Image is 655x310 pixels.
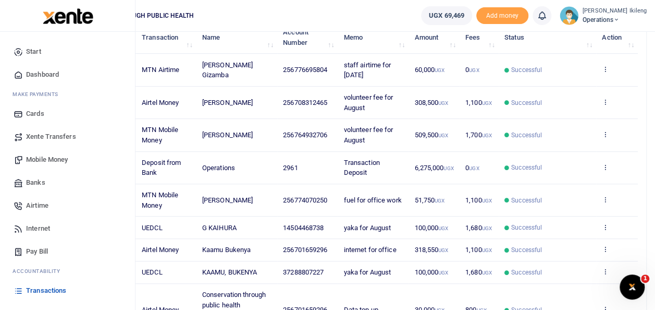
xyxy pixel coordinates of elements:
[511,196,542,205] span: Successful
[481,247,491,253] small: UGX
[435,198,444,204] small: UGX
[511,65,542,75] span: Successful
[202,224,237,232] span: G KAIHURA
[8,194,127,217] a: Airtime
[277,21,338,54] th: Account Number: activate to sort column ascending
[511,245,542,255] span: Successful
[338,21,409,54] th: Memo: activate to sort column ascending
[465,164,479,172] span: 0
[26,69,59,80] span: Dashboard
[620,275,645,300] iframe: Intercom live chat
[26,132,76,142] span: Xente Transfers
[465,224,492,232] span: 1,680
[344,159,380,177] span: Transaction Deposit
[465,246,492,254] span: 1,100
[344,224,391,232] span: yaka for August
[142,126,178,144] span: MTN Mobile Money
[469,165,479,171] small: UGX
[142,246,179,254] span: Airtel Money
[438,270,448,276] small: UGX
[202,61,253,79] span: [PERSON_NAME] Gizamba
[438,225,448,231] small: UGX
[465,268,492,276] span: 1,680
[8,240,127,263] a: Pay Bill
[414,196,444,204] span: 51,750
[560,6,578,25] img: profile-user
[26,246,48,257] span: Pay Bill
[344,268,391,276] span: yaka for August
[465,131,492,139] span: 1,700
[476,11,528,19] a: Add money
[414,66,444,74] span: 60,000
[438,133,448,138] small: UGX
[435,67,444,73] small: UGX
[511,223,542,232] span: Successful
[481,133,491,138] small: UGX
[465,196,492,204] span: 1,100
[202,164,235,172] span: Operations
[476,7,528,25] span: Add money
[26,109,44,119] span: Cards
[429,10,464,21] span: UGX 69,469
[283,131,327,139] span: 256764932706
[583,15,647,25] span: Operations
[414,268,448,276] span: 100,000
[465,66,479,74] span: 0
[136,21,196,54] th: Transaction: activate to sort column ascending
[142,159,181,177] span: Deposit from Bank
[26,200,48,211] span: Airtime
[409,21,460,54] th: Amount: activate to sort column ascending
[476,7,528,25] li: Toup your wallet
[499,21,596,54] th: Status: activate to sort column ascending
[8,217,127,240] a: Internet
[142,191,178,209] span: MTN Mobile Money
[469,67,479,73] small: UGX
[283,246,327,254] span: 256701659296
[481,270,491,276] small: UGX
[26,223,50,234] span: Internet
[8,125,127,148] a: Xente Transfers
[26,46,41,57] span: Start
[511,98,542,108] span: Successful
[18,90,58,98] span: ake Payments
[8,263,127,279] li: Ac
[583,7,647,16] small: [PERSON_NAME] Ikileng
[8,279,127,302] a: Transactions
[142,99,179,106] span: Airtel Money
[414,224,448,232] span: 100,000
[414,131,448,139] span: 509,500
[8,102,127,125] a: Cards
[196,21,277,54] th: Name: activate to sort column ascending
[344,246,397,254] span: internet for office
[8,86,127,102] li: M
[202,131,253,139] span: [PERSON_NAME]
[26,154,68,165] span: Mobile Money
[414,99,448,106] span: 308,500
[142,268,163,276] span: UEDCL
[641,275,649,283] span: 1
[283,99,327,106] span: 256708312465
[8,171,127,194] a: Banks
[283,224,324,232] span: 14504468738
[465,99,492,106] span: 1,100
[511,130,542,140] span: Successful
[344,61,391,79] span: staff airtime for [DATE]
[481,198,491,204] small: UGX
[344,196,402,204] span: fuel for office work
[202,246,251,254] span: Kaamu Bukenya
[438,247,448,253] small: UGX
[42,11,93,19] a: logo-small logo-large logo-large
[344,93,393,112] span: volunteer fee for August
[596,21,638,54] th: Action: activate to sort column ascending
[142,224,163,232] span: UEDCL
[511,268,542,277] span: Successful
[283,164,298,172] span: 2961
[283,66,327,74] span: 256776695804
[20,267,60,275] span: countability
[8,40,127,63] a: Start
[43,8,93,24] img: logo-large
[142,66,179,74] span: MTN Airtime
[8,63,127,86] a: Dashboard
[481,100,491,106] small: UGX
[202,99,253,106] span: [PERSON_NAME]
